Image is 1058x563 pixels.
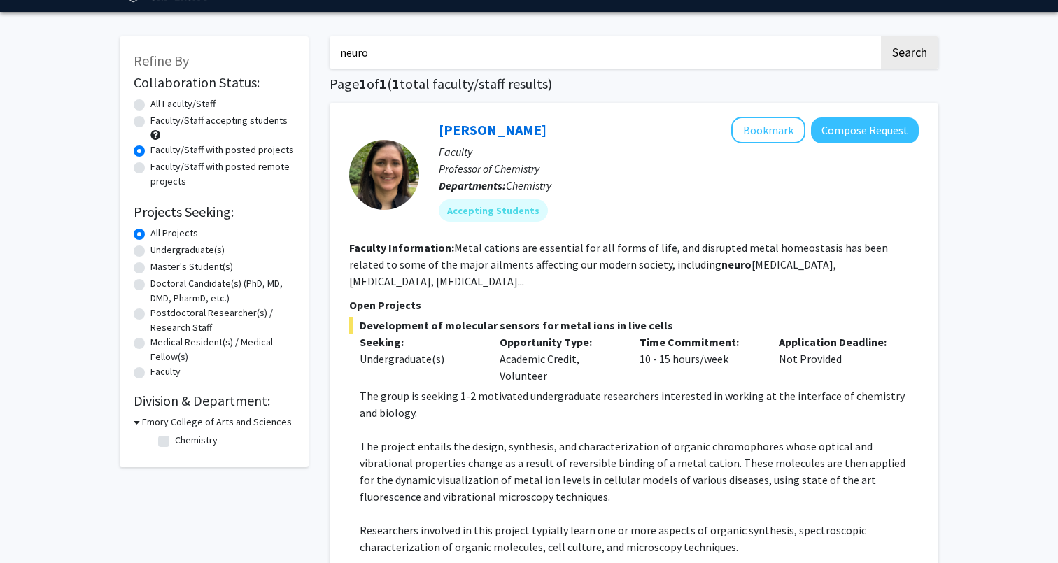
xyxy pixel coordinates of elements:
[881,36,938,69] button: Search
[721,257,752,271] b: neuro
[150,276,295,306] label: Doctoral Candidate(s) (PhD, MD, DMD, PharmD, etc.)
[359,75,367,92] span: 1
[330,76,938,92] h1: Page of ( total faculty/staff results)
[134,74,295,91] h2: Collaboration Status:
[134,52,189,69] span: Refine By
[360,438,919,505] p: The project entails the design, synthesis, and characterization of organic chromophores whose opt...
[439,199,548,222] mat-chip: Accepting Students
[10,500,59,553] iframe: Chat
[150,113,288,128] label: Faculty/Staff accepting students
[360,350,479,367] div: Undergraduate(s)
[142,415,292,429] h3: Emory College of Arts and Sciences
[175,433,218,448] label: Chemistry
[500,334,619,350] p: Opportunity Type:
[731,117,805,143] button: Add Daniela Buccella to Bookmarks
[150,243,225,257] label: Undergraduate(s)
[439,121,546,138] a: [PERSON_NAME]
[379,75,387,92] span: 1
[439,178,506,192] b: Departments:
[360,522,919,555] p: Researchers involved in this project typially learn one or more aspects of organic synthesis, spe...
[134,392,295,409] h2: Division & Department:
[150,335,295,364] label: Medical Resident(s) / Medical Fellow(s)
[392,75,400,92] span: 1
[360,387,919,421] p: The group is seeking 1-2 motivated undergraduate researchers interested in working at the interfa...
[779,334,898,350] p: Application Deadline:
[349,297,919,313] p: Open Projects
[150,226,198,241] label: All Projects
[150,306,295,335] label: Postdoctoral Researcher(s) / Research Staff
[768,334,908,384] div: Not Provided
[150,259,233,274] label: Master's Student(s)
[134,204,295,220] h2: Projects Seeking:
[150,159,295,189] label: Faculty/Staff with posted remote projects
[811,117,919,143] button: Compose Request to Daniela Buccella
[360,334,479,350] p: Seeking:
[640,334,759,350] p: Time Commitment:
[150,364,181,379] label: Faculty
[629,334,769,384] div: 10 - 15 hours/week
[349,317,919,334] span: Development of molecular sensors for metal ions in live cells
[150,97,216,111] label: All Faculty/Staff
[439,160,919,177] p: Professor of Chemistry
[489,334,629,384] div: Academic Credit, Volunteer
[330,36,879,69] input: Search Keywords
[349,241,888,288] fg-read-more: Metal cations are essential for all forms of life, and disrupted metal homeostasis has been relat...
[349,241,454,255] b: Faculty Information:
[439,143,919,160] p: Faculty
[506,178,551,192] span: Chemistry
[150,143,294,157] label: Faculty/Staff with posted projects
